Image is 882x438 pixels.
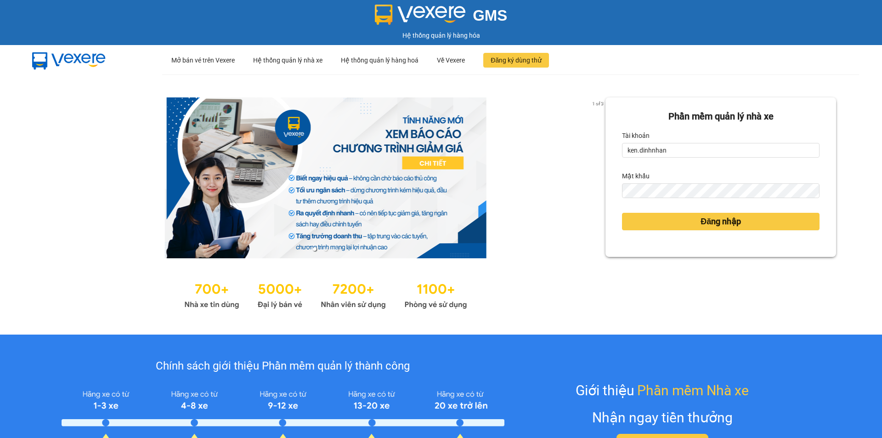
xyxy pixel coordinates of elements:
img: logo 2 [375,5,466,25]
li: slide item 2 [324,247,328,251]
span: Đăng ký dùng thử [491,55,542,65]
img: Statistics.png [184,277,467,312]
span: Phần mềm Nhà xe [637,380,749,401]
div: Mở bán vé trên Vexere [171,46,235,75]
li: slide item 1 [313,247,317,251]
div: Hệ thống quản lý nhà xe [253,46,322,75]
label: Tài khoản [622,128,650,143]
div: Giới thiệu [576,380,749,401]
div: Phần mềm quản lý nhà xe [622,109,820,124]
li: slide item 3 [335,247,339,251]
button: previous slide / item [46,97,59,258]
div: Hệ thống quản lý hàng hóa [2,30,880,40]
span: Đăng nhập [701,215,741,228]
span: GMS [473,7,507,24]
div: Về Vexere [437,46,465,75]
input: Mật khẩu [622,183,820,198]
div: Hệ thống quản lý hàng hoá [341,46,418,75]
a: GMS [375,14,508,21]
img: mbUUG5Q.png [23,45,115,75]
label: Mật khẩu [622,169,650,183]
div: Chính sách giới thiệu Phần mềm quản lý thành công [62,358,504,375]
p: 1 of 3 [589,97,605,109]
div: Nhận ngay tiền thưởng [592,407,733,428]
button: next slide / item [593,97,605,258]
button: Đăng nhập [622,213,820,230]
input: Tài khoản [622,143,820,158]
button: Đăng ký dùng thử [483,53,549,68]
